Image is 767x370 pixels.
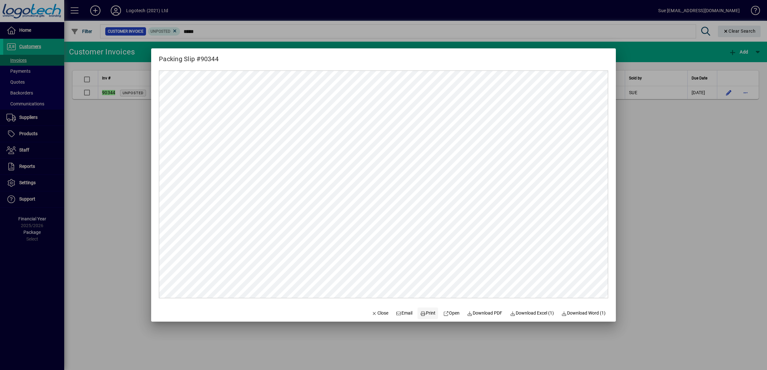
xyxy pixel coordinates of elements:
[396,310,413,317] span: Email
[562,310,606,317] span: Download Word (1)
[443,310,460,317] span: Open
[418,308,438,319] button: Print
[467,310,503,317] span: Download PDF
[465,308,505,319] a: Download PDF
[369,308,391,319] button: Close
[393,308,415,319] button: Email
[372,310,388,317] span: Close
[510,310,554,317] span: Download Excel (1)
[559,308,608,319] button: Download Word (1)
[151,48,226,64] h2: Packing Slip #90344
[507,308,556,319] button: Download Excel (1)
[441,308,462,319] a: Open
[420,310,435,317] span: Print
